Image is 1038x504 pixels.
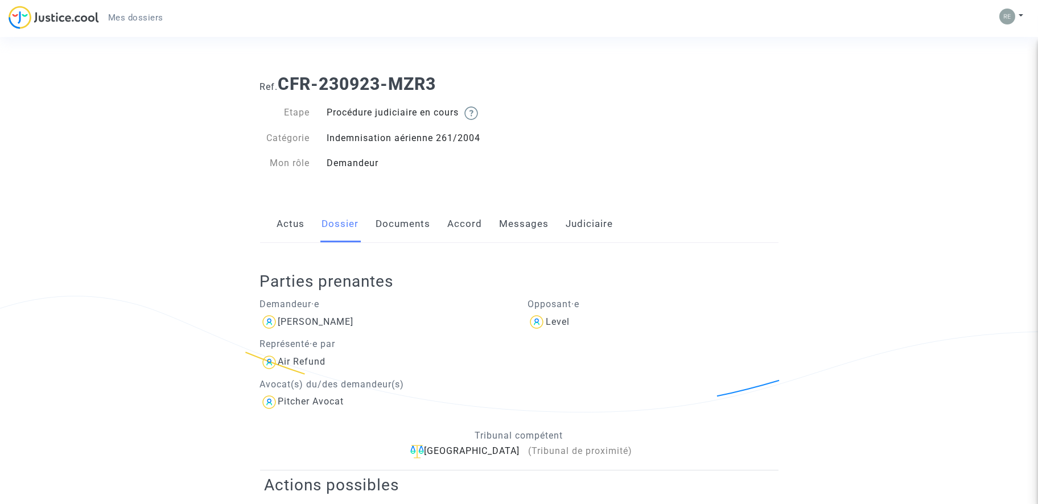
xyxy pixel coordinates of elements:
[278,74,436,94] b: CFR-230923-MZR3
[278,396,344,407] div: Pitcher Avocat
[260,81,278,92] span: Ref.
[528,313,546,331] img: icon-user.svg
[546,316,570,327] div: Level
[260,428,778,443] p: Tribunal compétent
[260,337,511,351] p: Représenté·e par
[566,205,613,243] a: Judiciaire
[278,356,326,367] div: Air Refund
[252,106,319,120] div: Etape
[464,106,478,120] img: help.svg
[108,13,163,23] span: Mes dossiers
[260,313,278,331] img: icon-user.svg
[318,106,519,120] div: Procédure judiciaire en cours
[260,353,278,371] img: icon-user.svg
[265,475,774,495] h2: Actions possibles
[448,205,483,243] a: Accord
[376,205,431,243] a: Documents
[260,444,778,458] div: [GEOGRAPHIC_DATA]
[500,205,549,243] a: Messages
[260,271,787,291] h2: Parties prenantes
[260,297,511,311] p: Demandeur·e
[260,377,511,391] p: Avocat(s) du/des demandeur(s)
[322,205,359,243] a: Dossier
[9,6,99,29] img: jc-logo.svg
[252,131,319,145] div: Catégorie
[318,156,519,170] div: Demandeur
[260,393,278,411] img: icon-user.svg
[278,316,354,327] div: [PERSON_NAME]
[318,131,519,145] div: Indemnisation aérienne 261/2004
[999,9,1015,24] img: 0ab7cb09cbd86e6e4304bcf963a3ca36
[252,156,319,170] div: Mon rôle
[277,205,305,243] a: Actus
[528,297,778,311] p: Opposant·e
[410,445,424,458] img: icon-faciliter-sm.svg
[99,9,172,26] a: Mes dossiers
[528,445,632,456] span: (Tribunal de proximité)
